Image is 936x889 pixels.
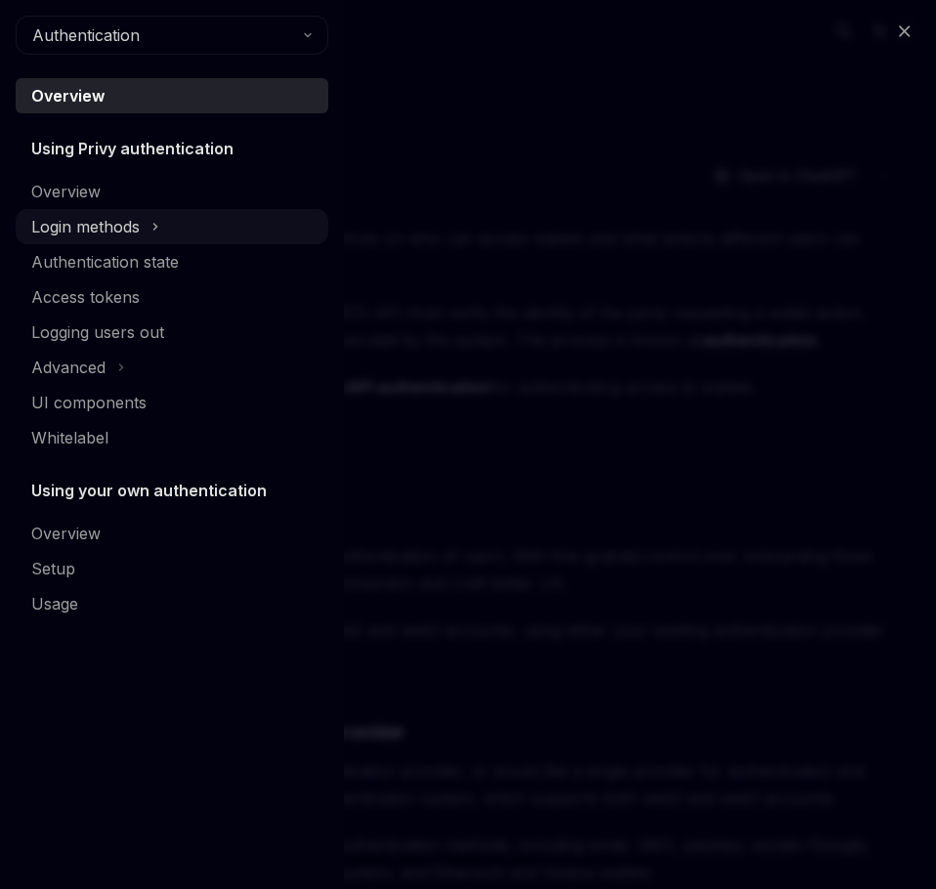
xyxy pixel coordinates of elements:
[31,356,106,379] div: Advanced
[32,23,140,47] span: Authentication
[31,285,140,309] div: Access tokens
[31,250,179,274] div: Authentication state
[16,586,328,621] a: Usage
[31,479,267,502] h5: Using your own authentication
[31,215,140,238] div: Login methods
[31,180,101,203] div: Overview
[31,426,108,449] div: Whitelabel
[16,516,328,551] a: Overview
[31,137,234,160] h5: Using Privy authentication
[31,320,164,344] div: Logging users out
[16,279,328,315] a: Access tokens
[16,551,328,586] a: Setup
[16,78,328,113] a: Overview
[31,391,147,414] div: UI components
[16,174,328,209] a: Overview
[31,557,75,580] div: Setup
[16,315,328,350] a: Logging users out
[31,592,78,615] div: Usage
[16,385,328,420] a: UI components
[16,420,328,455] a: Whitelabel
[31,84,105,107] div: Overview
[16,244,328,279] a: Authentication state
[31,522,101,545] div: Overview
[16,16,328,55] button: Authentication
